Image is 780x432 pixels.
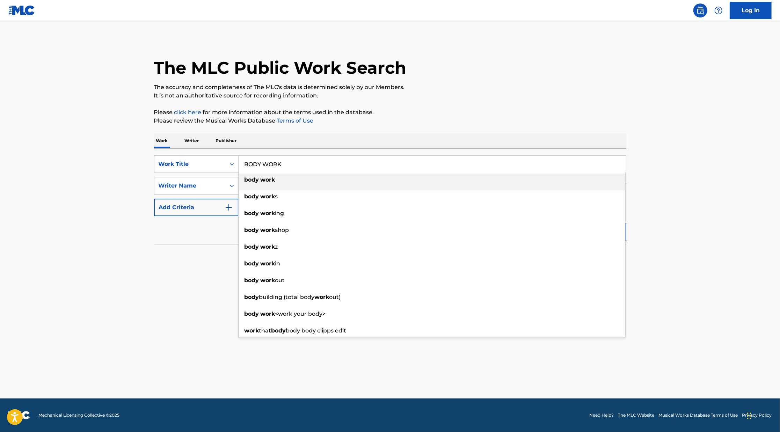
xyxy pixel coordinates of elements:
strong: body [245,260,259,267]
strong: work [261,210,275,217]
strong: work [245,327,259,334]
strong: body [245,176,259,183]
iframe: Chat Widget [745,398,780,432]
span: Mechanical Licensing Collective © 2025 [38,412,119,418]
strong: body [245,294,259,300]
span: s [275,193,278,200]
form: Search Form [154,155,626,244]
a: The MLC Website [618,412,654,418]
img: help [714,6,723,15]
p: Writer [183,133,201,148]
span: ing [275,210,284,217]
div: Work Title [159,160,221,168]
p: Work [154,133,170,148]
div: Help [712,3,726,17]
img: logo [8,411,30,419]
a: Terms of Use [276,117,314,124]
h1: The MLC Public Work Search [154,57,407,78]
a: Musical Works Database Terms of Use [658,412,738,418]
div: Drag [747,405,751,426]
p: Publisher [214,133,239,148]
a: click here [174,109,202,116]
span: out [275,277,285,284]
button: Add Criteria [154,199,239,216]
a: Privacy Policy [742,412,772,418]
p: Please review the Musical Works Database [154,117,626,125]
strong: work [261,227,275,233]
strong: body [245,227,259,233]
strong: body [245,210,259,217]
strong: work [261,310,275,317]
a: Need Help? [589,412,614,418]
p: The accuracy and completeness of The MLC's data is determined solely by our Members. [154,83,626,91]
span: <work your body> [275,310,326,317]
strong: work [261,193,275,200]
strong: body [271,327,286,334]
span: building (total body [259,294,315,300]
strong: work [261,243,275,250]
a: Public Search [693,3,707,17]
strong: work [315,294,329,300]
strong: body [245,243,259,250]
span: body body clipps edit [286,327,347,334]
span: shop [275,227,289,233]
strong: body [245,310,259,317]
p: Please for more information about the terms used in the database. [154,108,626,117]
span: z [275,243,278,250]
span: out) [329,294,341,300]
strong: work [261,277,275,284]
img: 9d2ae6d4665cec9f34b9.svg [225,203,233,212]
div: Writer Name [159,182,221,190]
a: Log In [730,2,772,19]
img: MLC Logo [8,5,35,15]
strong: body [245,193,259,200]
strong: work [261,260,275,267]
span: in [275,260,280,267]
strong: work [261,176,275,183]
strong: body [245,277,259,284]
img: search [696,6,705,15]
p: It is not an authoritative source for recording information. [154,91,626,100]
span: that [259,327,271,334]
